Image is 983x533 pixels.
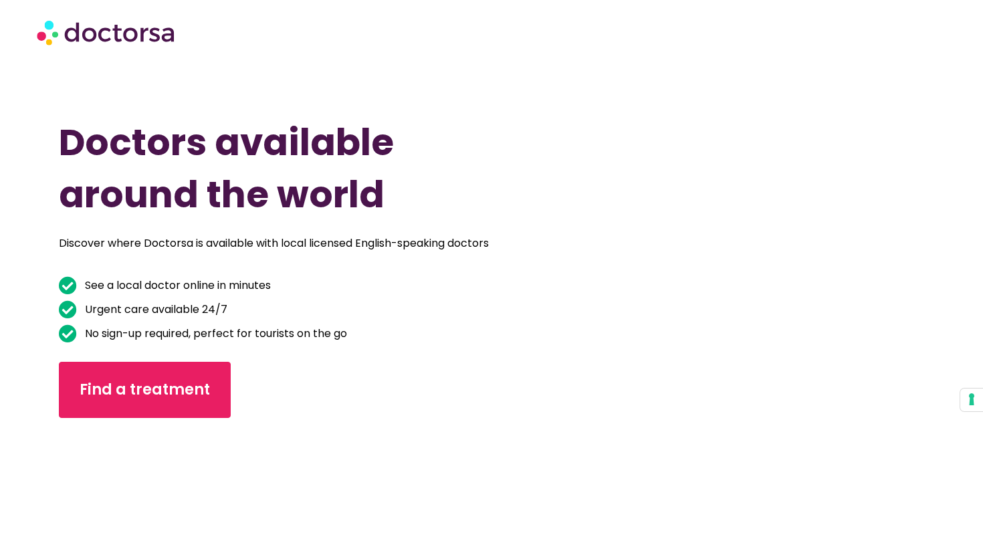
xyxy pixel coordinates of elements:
span: Urgent care available 24/7 [82,300,227,319]
span: See a local doctor online in minutes [82,276,271,295]
button: Your consent preferences for tracking technologies [960,389,983,411]
p: Discover where Doctorsa is available with local licensed English-speaking doctors [59,234,794,253]
h1: Doctors available around the world [59,116,500,221]
span: Find a treatment [80,379,210,401]
a: Find a treatment [59,362,231,418]
span: No sign-up required, perfect for tourists on the go [82,324,347,343]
